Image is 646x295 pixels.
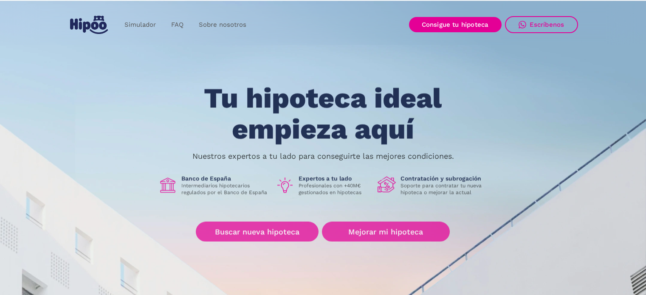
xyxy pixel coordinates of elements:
a: Escríbenos [505,16,578,33]
div: Escríbenos [530,21,564,28]
a: Mejorar mi hipoteca [322,222,450,242]
p: Soporte para contratar tu nueva hipoteca o mejorar la actual [401,183,488,196]
a: home [68,12,110,37]
a: Consigue tu hipoteca [409,17,502,32]
h1: Banco de España [181,175,269,183]
p: Profesionales con +40M€ gestionados en hipotecas [299,183,371,196]
p: Intermediarios hipotecarios regulados por el Banco de España [181,183,269,196]
a: Simulador [117,17,164,33]
h1: Contratación y subrogación [401,175,488,183]
h1: Tu hipoteca ideal empieza aquí [162,83,484,145]
a: Sobre nosotros [191,17,254,33]
a: Buscar nueva hipoteca [196,222,319,242]
h1: Expertos a tu lado [299,175,371,183]
a: FAQ [164,17,191,33]
p: Nuestros expertos a tu lado para conseguirte las mejores condiciones. [192,153,454,160]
